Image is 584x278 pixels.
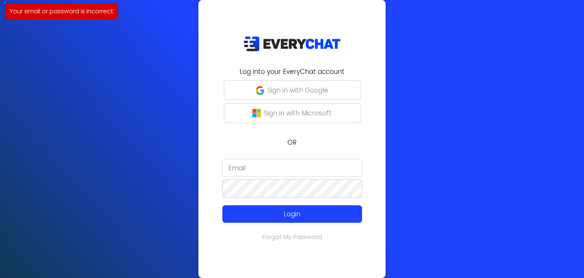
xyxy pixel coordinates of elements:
p: Sign in with Google [267,85,328,95]
p: OR [203,137,381,147]
button: Sign in with Microsoft [224,103,361,123]
img: microsoft-logo.png [252,109,261,117]
img: google-g.png [256,86,264,94]
p: Your email or password is incorrect. [10,6,114,16]
button: Login [222,205,362,223]
input: Email [222,159,362,177]
p: Login [236,209,348,219]
button: Sign in with Google [224,80,361,100]
a: Forgot My Password [262,233,322,241]
h2: Log into your EveryChat account [203,67,381,77]
img: EveryChat_logo_dark.png [243,36,341,52]
p: Sign in with Microsoft [264,108,332,118]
